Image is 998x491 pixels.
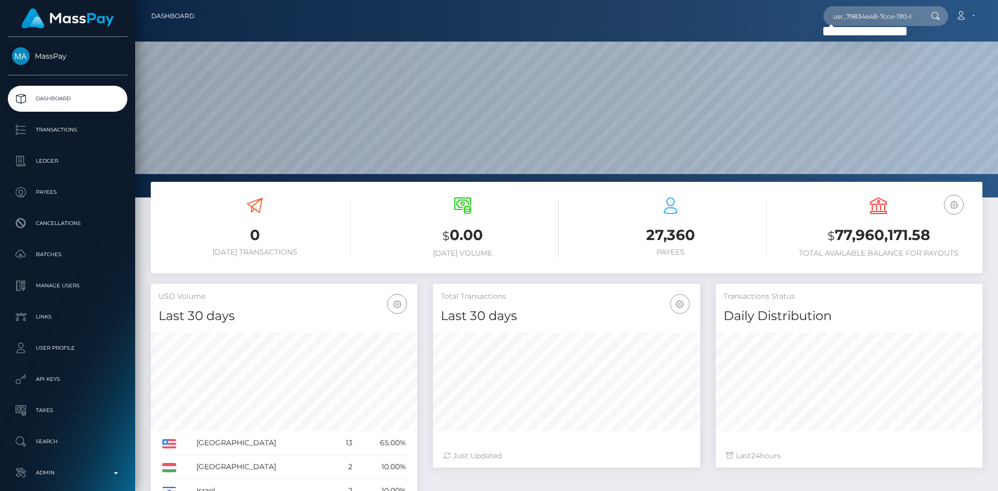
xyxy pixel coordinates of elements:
[12,91,123,107] p: Dashboard
[8,210,127,236] a: Cancellations
[193,455,333,479] td: [GEOGRAPHIC_DATA]
[442,229,450,243] small: $
[159,225,351,245] h3: 0
[782,225,975,246] h3: 77,960,171.58
[8,304,127,330] a: Links
[724,291,975,302] h5: Transactions Status
[12,153,123,169] p: Ledger
[12,278,123,294] p: Manage Users
[12,47,30,65] img: MassPay
[333,455,356,479] td: 2
[159,248,351,257] h6: [DATE] Transactions
[162,463,176,472] img: HU.png
[828,229,835,243] small: $
[151,5,194,27] a: Dashboard
[8,117,127,143] a: Transactions
[8,335,127,361] a: User Profile
[12,216,123,231] p: Cancellations
[724,307,975,325] h4: Daily Distribution
[751,451,760,460] span: 24
[356,455,410,479] td: 10.00%
[159,291,410,302] h5: USD Volume
[159,307,410,325] h4: Last 30 days
[333,431,356,455] td: 13
[441,307,692,325] h4: Last 30 days
[8,242,127,268] a: Batches
[12,403,123,418] p: Taxes
[356,431,410,455] td: 65.00%
[366,225,559,246] h3: 0.00
[726,450,972,461] div: Last hours
[12,465,123,481] p: Admin
[8,366,127,392] a: API Keys
[12,434,123,449] p: Search
[8,397,127,423] a: Taxes
[443,450,689,461] div: Just Updated
[193,431,333,455] td: [GEOGRAPHIC_DATA]
[12,371,123,387] p: API Keys
[162,439,176,448] img: US.png
[8,429,127,455] a: Search
[8,179,127,205] a: Payees
[574,248,767,257] h6: Payees
[823,6,921,26] input: Search...
[12,340,123,356] p: User Profile
[12,309,123,325] p: Links
[8,273,127,299] a: Manage Users
[8,51,127,61] span: MassPay
[441,291,692,302] h5: Total Transactions
[12,184,123,200] p: Payees
[8,148,127,174] a: Ledger
[12,247,123,262] p: Batches
[574,225,767,245] h3: 27,360
[12,122,123,138] p: Transactions
[782,249,975,258] h6: Total Available Balance for Payouts
[21,8,114,29] img: MassPay Logo
[8,86,127,112] a: Dashboard
[366,249,559,258] h6: [DATE] Volume
[8,460,127,486] a: Admin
